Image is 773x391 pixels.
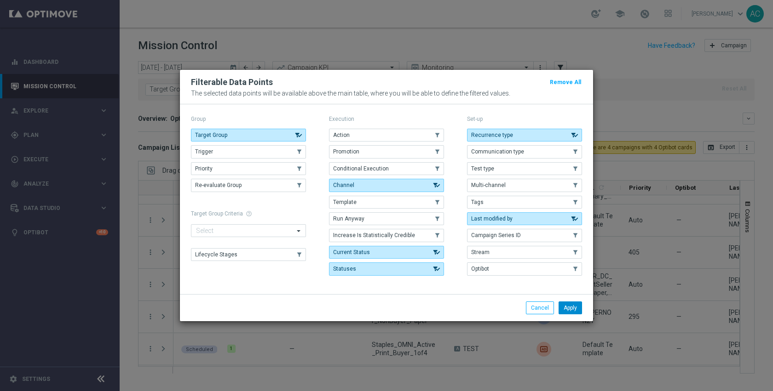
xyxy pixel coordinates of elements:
button: Cancel [526,301,554,314]
h1: Target Group Criteria [191,210,306,217]
span: Re-evaluate Group [195,182,242,188]
button: Campaign Series ID [467,229,582,242]
span: Multi-channel [471,182,506,188]
button: Last modified by [467,212,582,225]
button: Run Anyway [329,212,444,225]
span: Recurrence type [471,132,513,138]
button: Communication type [467,145,582,158]
p: The selected data points will be available above the main table, where you will be able to define... [191,90,582,97]
button: Channel [329,179,444,192]
button: Conditional Execution [329,162,444,175]
span: Promotion [333,148,359,155]
button: Test type [467,162,582,175]
span: Action [333,132,350,138]
span: Communication type [471,148,524,155]
span: Test type [471,165,494,172]
button: Action [329,129,444,142]
span: Trigger [195,148,213,155]
button: Target Group [191,129,306,142]
span: Campaign Series ID [471,232,521,238]
span: Channel [333,182,354,188]
span: help_outline [246,210,252,217]
span: Run Anyway [333,215,364,222]
button: Stream [467,246,582,259]
span: Template [333,199,357,205]
button: Lifecycle Stages [191,248,306,261]
p: Group [191,115,306,123]
span: Priority [195,165,213,172]
span: Last modified by [471,215,513,222]
button: Priority [191,162,306,175]
button: Statuses [329,262,444,275]
button: Tags [467,196,582,209]
span: Statuses [333,266,356,272]
button: Increase Is Statistically Credible [329,229,444,242]
button: Trigger [191,145,306,158]
span: Tags [471,199,484,205]
button: Current Status [329,246,444,259]
span: Lifecycle Stages [195,251,237,258]
button: Promotion [329,145,444,158]
button: Template [329,196,444,209]
span: Conditional Execution [333,165,389,172]
span: Optibot [471,266,489,272]
h2: Filterable Data Points [191,77,273,88]
span: Target Group [195,132,227,138]
button: Re-evaluate Group [191,179,306,192]
span: Stream [471,249,490,255]
span: Current Status [333,249,370,255]
span: Increase Is Statistically Credible [333,232,415,238]
button: Remove All [549,77,582,87]
p: Execution [329,115,444,123]
button: Optibot [467,262,582,275]
button: Apply [559,301,582,314]
p: Set-up [467,115,582,123]
button: Recurrence type [467,129,582,142]
button: Multi-channel [467,179,582,192]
